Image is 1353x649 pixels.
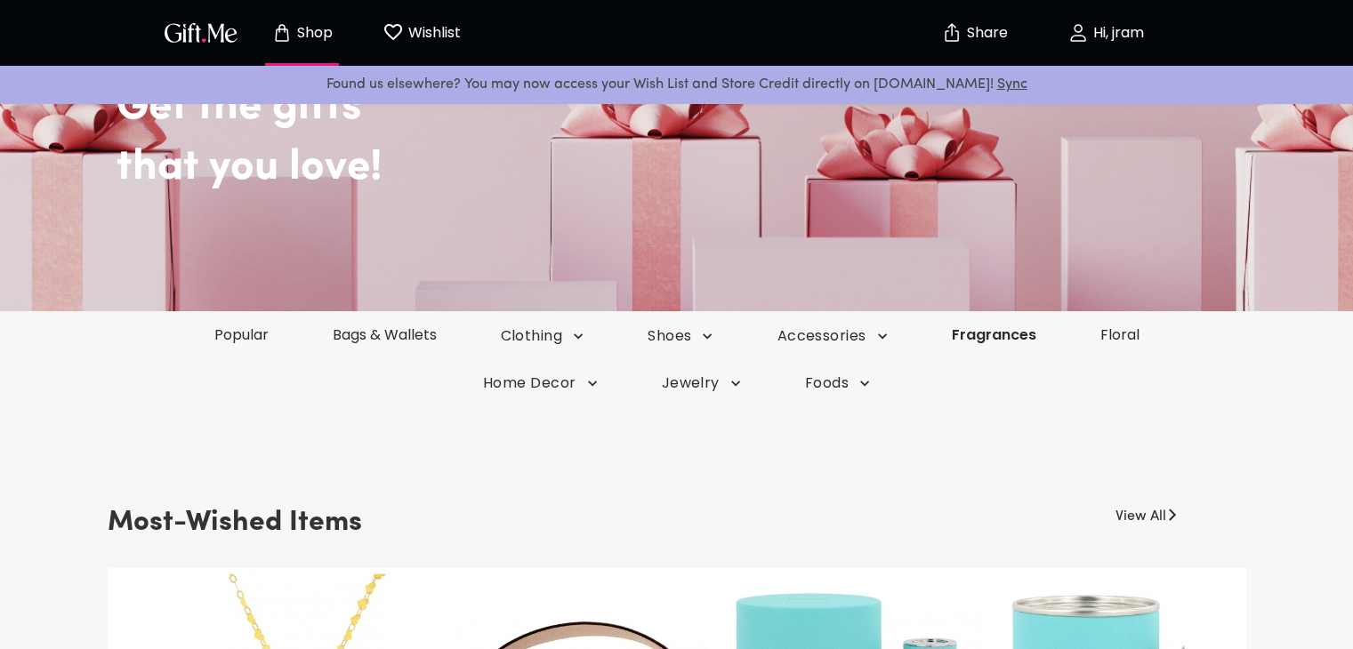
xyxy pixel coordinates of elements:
[254,4,351,61] button: Store page
[159,22,243,44] button: GiftMe Logo
[117,142,1317,194] h2: that you love!
[1089,26,1144,41] p: Hi, jram
[14,73,1339,96] p: Found us elsewhere? You may now access your Wish List and Store Credit directly on [DOMAIN_NAME]!
[941,22,962,44] img: secure
[997,77,1027,92] a: Sync
[616,326,745,346] button: Shoes
[805,373,870,393] span: Foods
[161,20,241,45] img: GiftMe Logo
[1115,499,1166,527] a: View All
[648,326,713,346] span: Shoes
[630,373,773,393] button: Jewelry
[777,326,887,346] span: Accessories
[469,326,616,346] button: Clothing
[483,373,598,393] span: Home Decor
[944,2,1006,64] button: Share
[501,326,584,346] span: Clothing
[1068,324,1172,345] a: Floral
[293,26,333,41] p: Shop
[301,324,469,345] a: Bags & Wallets
[108,499,362,547] h3: Most-Wished Items
[451,373,630,393] button: Home Decor
[745,326,919,346] button: Accessories
[920,324,1068,345] a: Fragrances
[1017,4,1195,61] button: Hi, jram
[373,4,471,61] button: Wishlist page
[404,21,461,44] p: Wishlist
[662,373,741,393] span: Jewelry
[962,26,1008,41] p: Share
[182,324,301,345] a: Popular
[773,373,902,393] button: Foods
